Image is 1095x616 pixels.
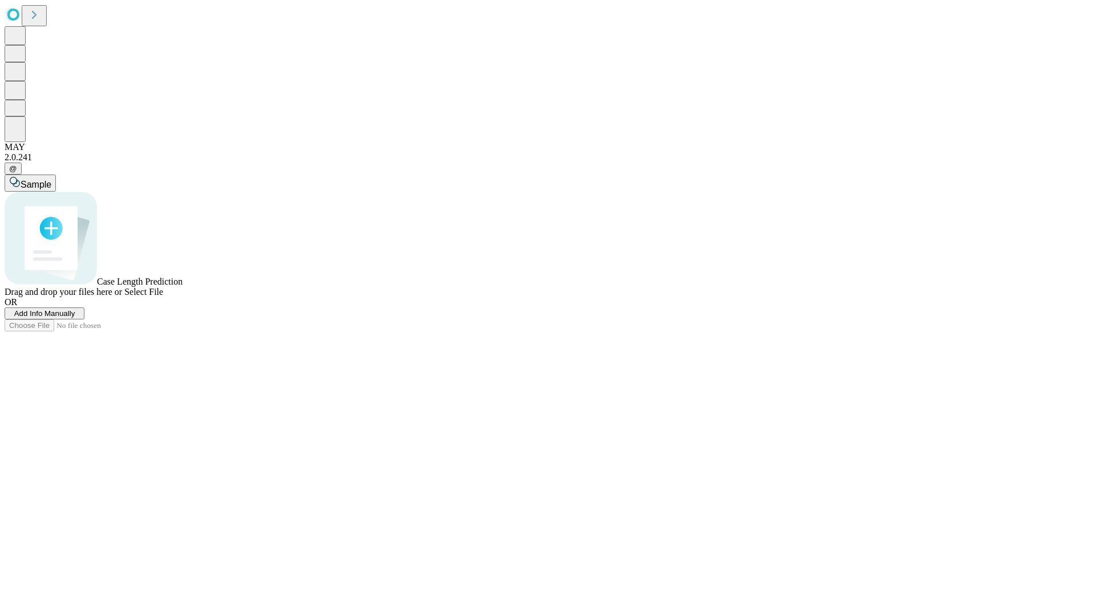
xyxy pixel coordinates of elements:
span: Drag and drop your files here or [5,287,122,297]
span: Add Info Manually [14,309,75,318]
span: Case Length Prediction [97,277,182,286]
div: 2.0.241 [5,152,1090,163]
button: Sample [5,175,56,192]
span: Select File [124,287,163,297]
span: @ [9,164,17,173]
button: @ [5,163,22,175]
span: Sample [21,180,51,189]
button: Add Info Manually [5,307,84,319]
span: OR [5,297,17,307]
div: MAY [5,142,1090,152]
